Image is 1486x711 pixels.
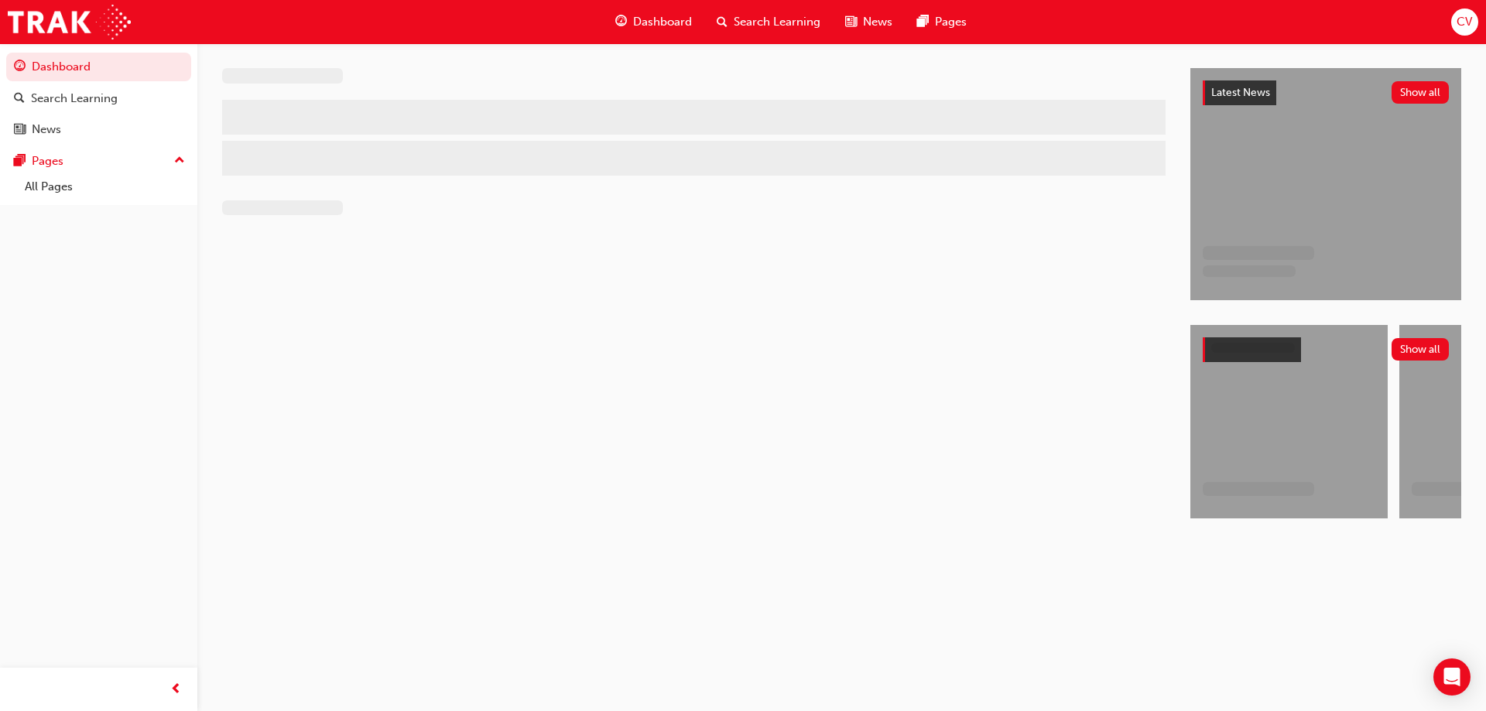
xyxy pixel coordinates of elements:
[905,6,979,38] a: pages-iconPages
[1203,337,1449,362] a: Show all
[6,147,191,176] button: Pages
[6,53,191,81] a: Dashboard
[1457,13,1472,31] span: CV
[1392,81,1450,104] button: Show all
[14,155,26,169] span: pages-icon
[31,90,118,108] div: Search Learning
[935,13,967,31] span: Pages
[734,13,820,31] span: Search Learning
[8,5,131,39] img: Trak
[19,175,191,199] a: All Pages
[603,6,704,38] a: guage-iconDashboard
[14,60,26,74] span: guage-icon
[170,680,182,699] span: prev-icon
[6,50,191,147] button: DashboardSearch LearningNews
[1211,86,1270,99] span: Latest News
[6,115,191,144] a: News
[14,92,25,106] span: search-icon
[845,12,857,32] span: news-icon
[917,12,929,32] span: pages-icon
[14,123,26,137] span: news-icon
[1203,80,1449,105] a: Latest NewsShow all
[704,6,833,38] a: search-iconSearch Learning
[863,13,892,31] span: News
[633,13,692,31] span: Dashboard
[717,12,728,32] span: search-icon
[833,6,905,38] a: news-iconNews
[174,151,185,171] span: up-icon
[615,12,627,32] span: guage-icon
[6,84,191,113] a: Search Learning
[1433,658,1471,696] div: Open Intercom Messenger
[1392,338,1450,361] button: Show all
[32,121,61,138] div: News
[1451,9,1478,36] button: CV
[32,152,63,170] div: Pages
